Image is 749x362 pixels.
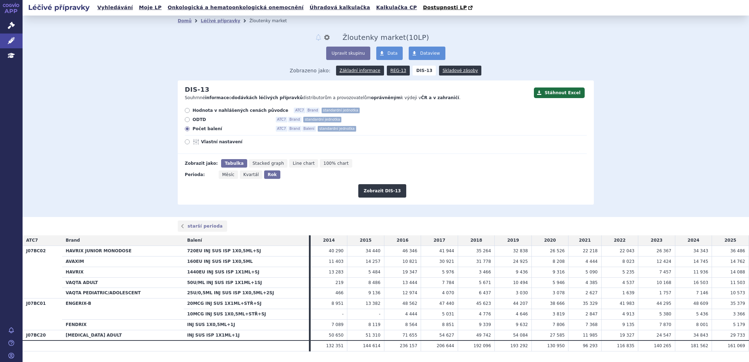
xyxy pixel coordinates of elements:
strong: dodávkách léčivých přípravků [232,95,303,100]
span: 3 078 [553,290,565,295]
th: 720EU INJ SUS ISP 1X0,5ML+SJ [184,246,309,257]
span: 13 382 [366,301,380,306]
a: Moje LP [137,3,164,12]
span: 45 623 [476,301,491,306]
span: 132 351 [326,343,344,348]
span: 35 264 [476,248,491,253]
a: Onkologická a hematoonkologická onemocnění [165,3,306,12]
span: 140 265 [654,343,671,348]
span: 161 069 [727,343,745,348]
th: INJ SUS ISP 1X1ML+1J [184,330,309,340]
span: 7 457 [659,270,671,274]
span: 22 043 [620,248,634,253]
th: HAVRIX [62,267,183,277]
span: 10 168 [657,280,671,285]
td: 2015 [347,235,384,246]
th: 20MCG INJ SUS 1X1ML+STŘ+SJ [184,298,309,309]
span: 51 310 [366,333,380,338]
span: 8 119 [368,322,380,327]
th: J07BC02 [23,246,62,298]
span: Tabulka [225,161,243,166]
span: 236 157 [400,343,418,348]
span: ODTD [193,117,270,122]
span: ATC7 [276,126,287,132]
a: Data [376,47,403,60]
span: 8 208 [553,259,565,264]
span: 193 292 [510,343,528,348]
span: 5 090 [585,270,597,274]
strong: oprávněným [371,95,401,100]
span: 4 913 [622,312,634,316]
strong: ČR a v zahraničí [421,95,459,100]
span: ATC7 [276,117,287,122]
button: notifikace [315,33,322,42]
span: 4 444 [585,259,597,264]
th: ENGERIX-B [62,298,183,320]
span: 13 444 [402,280,417,285]
span: 7 146 [696,290,708,295]
span: 3 030 [516,290,528,295]
span: 8 851 [442,322,454,327]
span: 2 627 [585,290,597,295]
a: starší perioda [178,221,227,232]
th: 10MCG INJ SUS 1X0,5ML+STŘ+SJ [184,309,309,319]
span: 6 437 [479,290,491,295]
th: J07BC01 [23,298,62,330]
span: 10 [409,33,418,42]
td: 2021 [568,235,601,246]
span: 5 436 [696,312,708,316]
span: 44 295 [657,301,671,306]
span: 4 444 [405,312,417,316]
div: Zobrazit jako: [185,159,218,168]
a: Domů [178,18,191,23]
span: 3 466 [479,270,491,274]
td: 2017 [421,235,458,246]
span: 32 838 [513,248,528,253]
span: 50 650 [329,333,343,338]
span: 71 655 [402,333,417,338]
a: Skladové zásoby [439,66,481,76]
span: 8 001 [696,322,708,327]
span: 466 [335,290,343,295]
button: Zobrazit DIS-13 [358,184,406,198]
span: 13 283 [329,270,343,274]
span: 19 327 [620,333,634,338]
a: Úhradová kalkulačka [307,3,372,12]
span: Rok [268,172,277,177]
td: 2020 [531,235,568,246]
span: 144 614 [363,343,380,348]
span: 8 486 [368,280,380,285]
span: 5 484 [368,270,380,274]
span: 30 921 [439,259,454,264]
span: 11 403 [329,259,343,264]
span: 31 778 [476,259,491,264]
span: 22 218 [583,248,598,253]
span: 34 440 [366,248,380,253]
span: 40 290 [329,248,343,253]
span: 11 503 [730,280,745,285]
td: 2018 [458,235,495,246]
span: 9 136 [368,290,380,295]
span: 5 380 [659,312,671,316]
span: 10 494 [513,280,528,285]
span: 19 347 [402,270,417,274]
span: 130 950 [547,343,565,348]
h2: Léčivé přípravky [23,2,95,12]
span: 9 632 [516,322,528,327]
span: 35 379 [730,301,745,306]
span: 5 946 [553,280,565,285]
th: 50U/ML INJ SUS ISP 1X1ML+1SJ [184,277,309,288]
span: 54 084 [513,333,528,338]
span: Žloutenky market [342,33,406,42]
span: ATC7 [26,238,38,243]
span: 219 [335,280,343,285]
span: 10 821 [402,259,417,264]
span: - [379,312,380,316]
span: 1 757 [659,290,671,295]
span: Data [388,51,398,56]
span: 11 985 [583,333,598,338]
span: Stacked graph [252,161,284,166]
span: 5 976 [442,270,454,274]
a: Léčivé přípravky [201,18,240,23]
span: 46 346 [402,248,417,253]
